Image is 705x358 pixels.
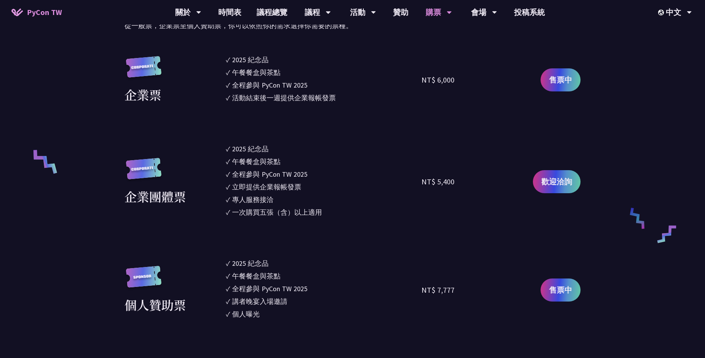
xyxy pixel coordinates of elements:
[658,10,666,15] img: Locale Icon
[226,207,421,217] li: ✓
[124,20,581,31] p: 從一般票，企業票至個人贊助票，你可以依照你的需求選擇你需要的票種。
[124,56,163,86] img: corporate.a587c14.svg
[232,309,260,319] div: 個人曝光
[124,158,163,187] img: corporate.a587c14.svg
[226,309,421,319] li: ✓
[541,176,572,187] span: 歡迎洽詢
[124,266,163,295] img: sponsor.43e6a3a.svg
[226,258,421,268] li: ✓
[232,283,307,294] div: 全程參與 PyCon TW 2025
[226,67,421,78] li: ✓
[549,74,572,86] span: 售票中
[232,80,307,90] div: 全程參與 PyCon TW 2025
[226,156,421,167] li: ✓
[226,182,421,192] li: ✓
[27,7,62,18] span: PyCon TW
[232,258,269,268] div: 2025 紀念品
[421,176,455,187] div: NT$ 5,400
[232,156,280,167] div: 午餐餐盒與茶點
[226,144,421,154] li: ✓
[421,284,455,296] div: NT$ 7,777
[226,296,421,307] li: ✓
[232,296,287,307] div: 講者晚宴入場邀請
[226,283,421,294] li: ✓
[232,144,269,154] div: 2025 紀念品
[226,55,421,65] li: ✓
[226,194,421,205] li: ✓
[232,182,301,192] div: 立即提供企業報帳發票
[232,55,269,65] div: 2025 紀念品
[226,169,421,179] li: ✓
[421,74,455,86] div: NT$ 6,000
[124,187,186,206] div: 企業團體票
[232,93,336,103] div: 活動結束後一週提供企業報帳發票
[232,67,280,78] div: 午餐餐盒與茶點
[541,278,581,302] a: 售票中
[232,194,274,205] div: 專人服務接洽
[4,3,70,22] a: PyCon TW
[12,8,23,16] img: Home icon of PyCon TW 2025
[124,85,161,104] div: 企業票
[549,284,572,296] span: 售票中
[541,68,581,91] a: 售票中
[232,271,280,281] div: 午餐餐盒與茶點
[232,169,307,179] div: 全程參與 PyCon TW 2025
[232,207,322,217] div: 一次購買五張（含）以上適用
[124,295,186,314] div: 個人贊助票
[226,80,421,90] li: ✓
[226,271,421,281] li: ✓
[533,170,581,193] a: 歡迎洽詢
[226,93,421,103] li: ✓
